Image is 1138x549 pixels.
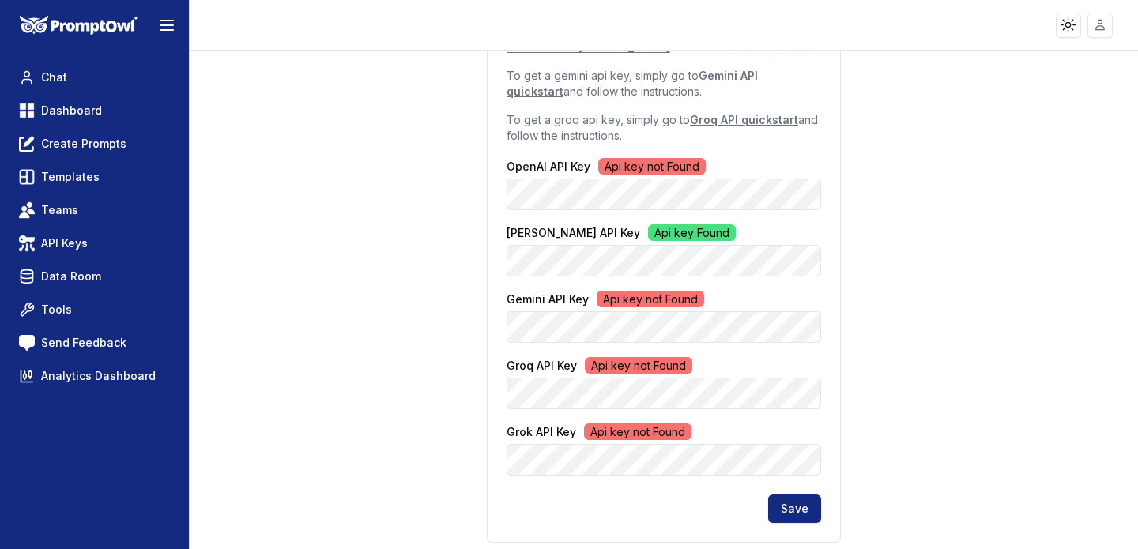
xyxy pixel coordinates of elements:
[13,63,176,92] a: Chat
[13,229,176,258] a: API Keys
[41,103,102,118] span: Dashboard
[507,425,576,438] label: Grok API Key
[1089,13,1112,36] img: placeholder-user.jpg
[19,335,35,351] img: feedback
[41,70,67,85] span: Chat
[13,362,176,390] a: Analytics Dashboard
[768,494,821,523] button: Save
[690,113,798,126] a: Groq API quickstart
[41,368,156,384] span: Analytics Dashboard
[13,163,176,191] a: Templates
[41,269,101,284] span: Data Room
[507,226,640,239] label: [PERSON_NAME] API Key
[13,262,176,291] a: Data Room
[507,160,590,173] label: OpenAI API Key
[584,423,691,440] span: Api key not Found
[41,169,100,185] span: Templates
[41,202,78,218] span: Teams
[20,16,138,36] img: PromptOwl
[13,96,176,125] a: Dashboard
[507,112,821,144] p: To get a groq api key, simply go to and follow the instructions.
[648,224,736,241] span: Api key Found
[41,235,88,251] span: API Keys
[41,302,72,318] span: Tools
[598,158,706,175] span: Api key not Found
[13,295,176,324] a: Tools
[13,196,176,224] a: Teams
[13,130,176,158] a: Create Prompts
[13,329,176,357] a: Send Feedback
[507,68,821,100] p: To get a gemini api key, simply go to and follow the instructions.
[41,335,126,351] span: Send Feedback
[597,291,704,307] span: Api key not Found
[585,357,692,374] span: Api key not Found
[507,292,589,306] label: Gemini API Key
[507,359,577,372] label: Groq API Key
[41,136,126,152] span: Create Prompts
